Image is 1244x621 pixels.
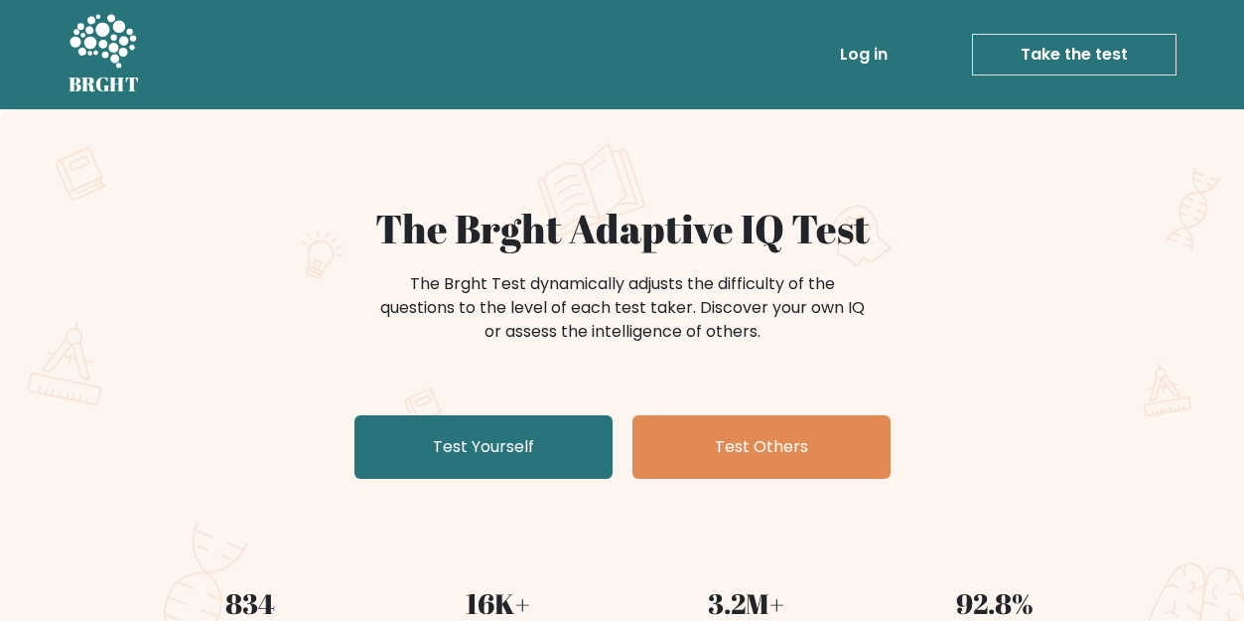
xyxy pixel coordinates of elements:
h5: BRGHT [69,73,140,96]
a: Test Others [632,415,891,479]
a: Log in [832,35,896,75]
div: The Brght Test dynamically adjusts the difficulty of the questions to the level of each test take... [374,272,871,344]
a: Test Yourself [354,415,613,479]
a: Take the test [972,34,1176,76]
h1: The Brght Adaptive IQ Test [138,205,1107,252]
a: BRGHT [69,8,140,101]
